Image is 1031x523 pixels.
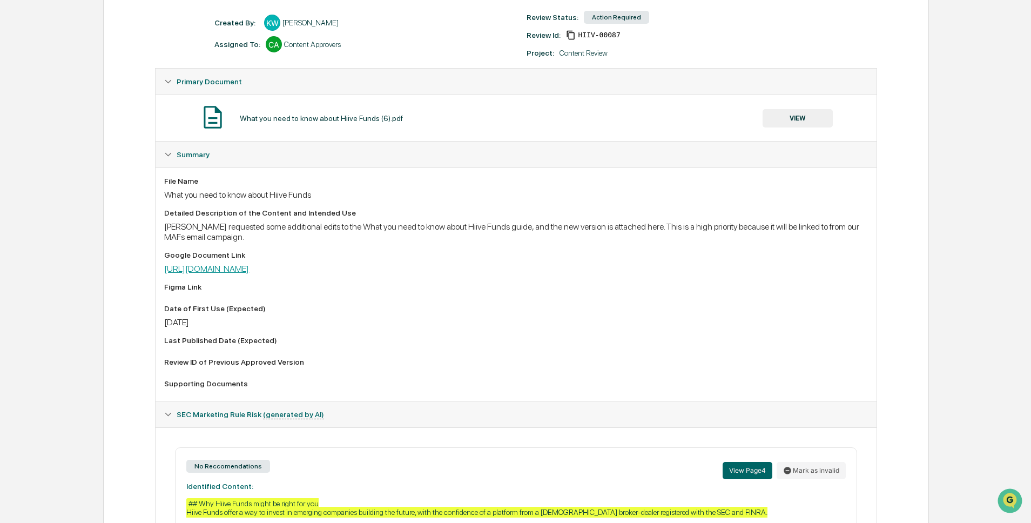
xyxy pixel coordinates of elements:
[164,358,867,366] div: Review ID of Previous Approved Version
[177,150,210,159] span: Summary
[199,104,226,131] img: Document Icon
[107,183,131,191] span: Pylon
[164,379,867,388] div: Supporting Documents
[89,136,134,147] span: Attestations
[6,152,72,172] a: 🔎Data Lookup
[74,132,138,151] a: 🗄️Attestations
[164,177,867,185] div: File Name
[164,264,249,274] a: [URL][DOMAIN_NAME]
[186,460,270,473] div: No Reccomendations
[78,137,87,146] div: 🗄️
[186,482,253,491] strong: Identified Content:
[777,462,846,479] button: Mark as invalid
[11,158,19,166] div: 🔎
[560,49,608,57] div: Content Review
[156,95,876,141] div: Primary Document
[214,18,259,27] div: Created By: ‎ ‎
[578,31,620,39] span: 0b432e00-0b25-4115-b2c1-e952a3bb3722
[284,40,341,49] div: Content Approvers
[264,15,280,31] div: KW
[6,132,74,151] a: 🖐️Preclearance
[164,251,867,259] div: Google Document Link
[584,11,649,24] div: Action Required
[156,142,876,167] div: Summary
[164,304,867,313] div: Date of First Use (Expected)
[282,18,339,27] div: [PERSON_NAME]
[164,222,867,242] div: [PERSON_NAME] requested some additional edits to the What you need to know about Hiive Funds guid...
[156,401,876,427] div: SEC Marketing Rule Risk (generated by AI)
[76,183,131,191] a: Powered byPylon
[177,77,242,86] span: Primary Document
[164,209,867,217] div: Detailed Description of the Content and Intended Use
[214,40,260,49] div: Assigned To:
[723,462,772,479] button: View Page4
[156,69,876,95] div: Primary Document
[11,137,19,146] div: 🖐️
[164,283,867,291] div: Figma Link
[164,336,867,345] div: Last Published Date (Expected)
[996,487,1026,517] iframe: Open customer support
[263,410,324,419] u: (generated by AI)
[240,114,403,123] div: What you need to know about Hiive Funds (6).pdf
[184,86,197,99] button: Start new chat
[177,410,324,419] span: SEC Marketing Rule Risk
[527,31,561,39] div: Review Id:
[37,93,137,102] div: We're available if you need us!
[37,83,177,93] div: Start new chat
[11,83,30,102] img: 1746055101610-c473b297-6a78-478c-a979-82029cc54cd1
[527,49,554,57] div: Project:
[164,317,867,327] div: [DATE]
[266,36,282,52] div: CA
[527,13,578,22] div: Review Status:
[763,109,833,128] button: VIEW
[22,136,70,147] span: Preclearance
[156,167,876,401] div: Summary
[164,190,867,200] div: What you need to know about Hiive Funds
[11,23,197,40] p: How can we help?
[22,157,68,167] span: Data Lookup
